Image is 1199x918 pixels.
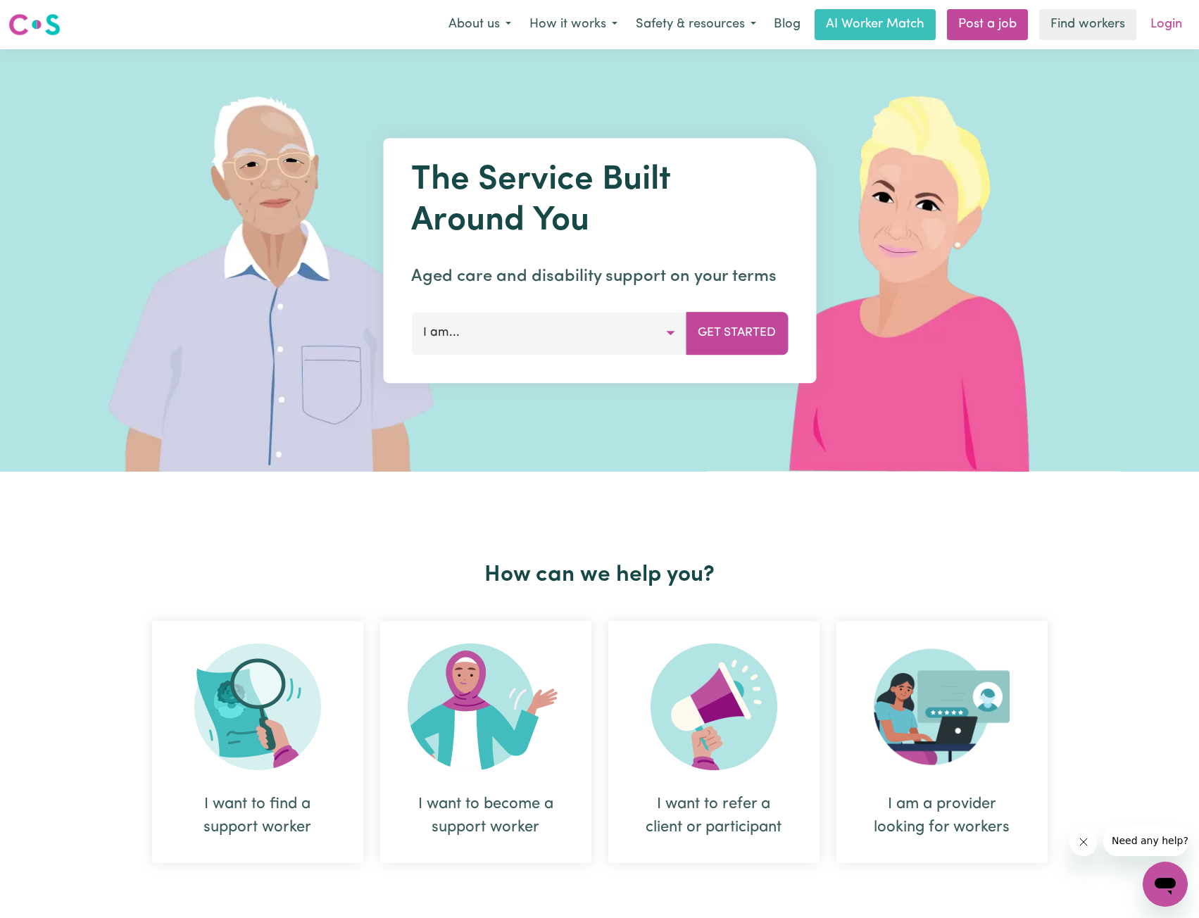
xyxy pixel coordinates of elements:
h2: How can we help you? [144,562,1056,589]
button: How it works [520,10,627,39]
img: Refer [651,643,777,770]
a: Blog [765,9,809,40]
img: Provider [874,643,1010,770]
div: I want to become a support worker [414,793,558,839]
a: Post a job [947,9,1028,40]
a: AI Worker Match [815,9,936,40]
div: I am a provider looking for workers [836,621,1048,863]
button: Get Started [686,312,788,354]
iframe: Close message [1069,828,1098,856]
div: I want to refer a client or participant [642,793,786,839]
a: Careseekers logo [8,8,61,41]
a: Find workers [1039,9,1136,40]
iframe: Button to launch messaging window [1143,862,1188,907]
h1: The Service Built Around You [411,161,788,241]
button: About us [439,10,520,39]
img: Become Worker [408,643,564,770]
p: Aged care and disability support on your terms [411,264,788,289]
div: I want to find a support worker [186,793,329,839]
img: Careseekers logo [8,12,61,37]
div: I want to find a support worker [152,621,363,863]
button: Safety & resources [627,10,765,39]
iframe: Message from company [1103,825,1188,856]
img: Search [194,643,321,770]
div: I want to refer a client or participant [608,621,820,863]
div: I am a provider looking for workers [870,793,1014,839]
a: Login [1142,9,1191,40]
span: Need any help? [8,10,85,21]
button: I am... [411,312,686,354]
div: I want to become a support worker [380,621,591,863]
